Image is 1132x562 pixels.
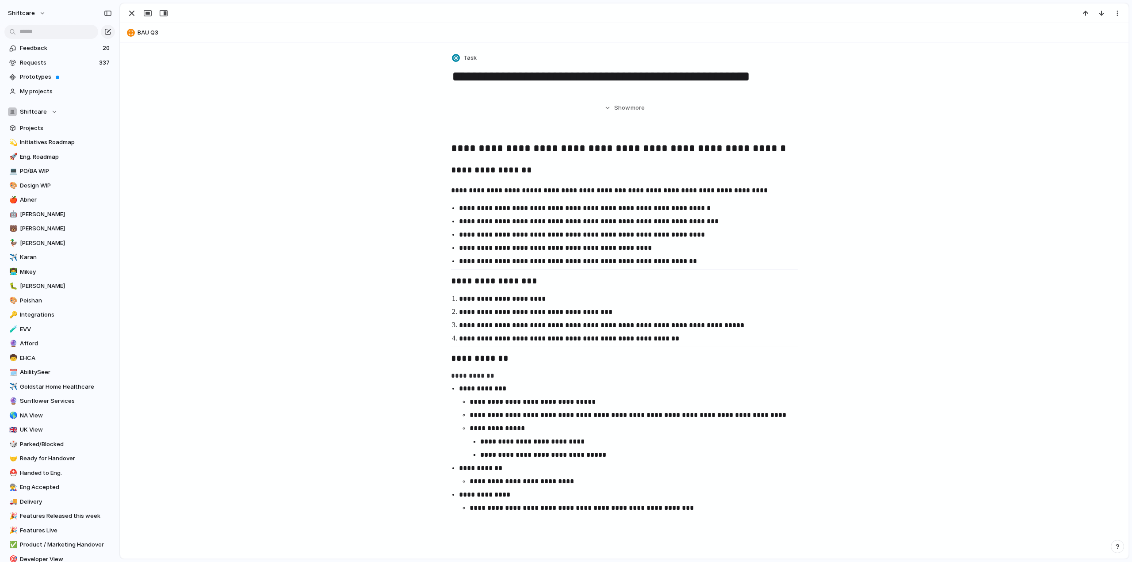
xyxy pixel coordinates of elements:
[9,138,15,148] div: 💫
[8,483,17,492] button: 👨‍🏭
[8,339,17,348] button: 🔮
[9,152,15,162] div: 🚀
[4,164,115,178] a: 💻PO/BA WIP
[20,425,112,434] span: UK View
[20,224,112,233] span: [PERSON_NAME]
[20,239,112,248] span: [PERSON_NAME]
[8,354,17,363] button: 🧒
[4,524,115,537] a: 🎉Features Live
[8,195,17,204] button: 🍎
[4,394,115,408] div: 🔮Sunflower Services
[20,411,112,420] span: NA View
[20,253,112,262] span: Karan
[4,85,115,98] a: My projects
[138,28,1124,37] span: BAU Q3
[9,540,15,550] div: ✅
[103,44,111,53] span: 20
[463,54,477,62] span: Task
[4,538,115,551] div: ✅Product / Marketing Handover
[9,439,15,449] div: 🎲
[4,105,115,119] button: Shiftcare
[20,540,112,549] span: Product / Marketing Handover
[9,180,15,191] div: 🎨
[8,268,17,276] button: 👨‍💻
[4,380,115,394] div: ✈️Goldstar Home Healthcare
[20,469,112,478] span: Handed to Eng.
[9,353,15,363] div: 🧒
[9,281,15,291] div: 🐛
[4,122,115,135] a: Projects
[4,481,115,494] div: 👨‍🏭Eng Accepted
[20,73,112,81] span: Prototypes
[20,44,100,53] span: Feedback
[124,26,1124,40] button: BAU Q3
[20,58,96,67] span: Requests
[20,339,112,348] span: Afford
[20,138,112,147] span: Initiatives Roadmap
[20,483,112,492] span: Eng Accepted
[4,366,115,379] div: 🗓️AbilitySeer
[9,497,15,507] div: 🚚
[8,397,17,405] button: 🔮
[20,87,112,96] span: My projects
[20,153,112,161] span: Eng. Roadmap
[4,193,115,206] a: 🍎Abner
[4,279,115,293] div: 🐛[PERSON_NAME]
[4,466,115,480] a: ⛑️Handed to Eng.
[4,452,115,465] div: 🤝Ready for Handover
[8,325,17,334] button: 🧪
[4,70,115,84] a: Prototypes
[9,468,15,478] div: ⛑️
[4,251,115,264] a: ✈️Karan
[4,294,115,307] a: 🎨Peishan
[4,409,115,422] a: 🌎NA View
[8,153,17,161] button: 🚀
[9,310,15,320] div: 🔑
[20,440,112,449] span: Parked/Blocked
[9,367,15,378] div: 🗓️
[8,411,17,420] button: 🌎
[4,222,115,235] div: 🐻[PERSON_NAME]
[4,179,115,192] div: 🎨Design WIP
[4,423,115,436] div: 🇬🇧UK View
[9,525,15,535] div: 🎉
[8,282,17,291] button: 🐛
[4,42,115,55] a: Feedback20
[4,265,115,279] a: 👨‍💻Mikey
[8,382,17,391] button: ✈️
[4,337,115,350] a: 🔮Afford
[4,323,115,336] div: 🧪EVV
[20,325,112,334] span: EVV
[4,6,50,20] button: shiftcare
[4,352,115,365] a: 🧒EHCA
[20,397,112,405] span: Sunflower Services
[9,454,15,464] div: 🤝
[9,195,15,205] div: 🍎
[20,512,112,520] span: Features Released this week
[4,308,115,321] a: 🔑Integrations
[614,103,630,112] span: Show
[99,58,111,67] span: 337
[8,526,17,535] button: 🎉
[4,136,115,149] div: 💫Initiatives Roadmap
[9,324,15,334] div: 🧪
[8,454,17,463] button: 🤝
[8,239,17,248] button: 🦆
[4,495,115,508] a: 🚚Delivery
[20,382,112,391] span: Goldstar Home Healthcare
[8,167,17,176] button: 💻
[20,310,112,319] span: Integrations
[8,224,17,233] button: 🐻
[4,237,115,250] div: 🦆[PERSON_NAME]
[20,268,112,276] span: Mikey
[9,224,15,234] div: 🐻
